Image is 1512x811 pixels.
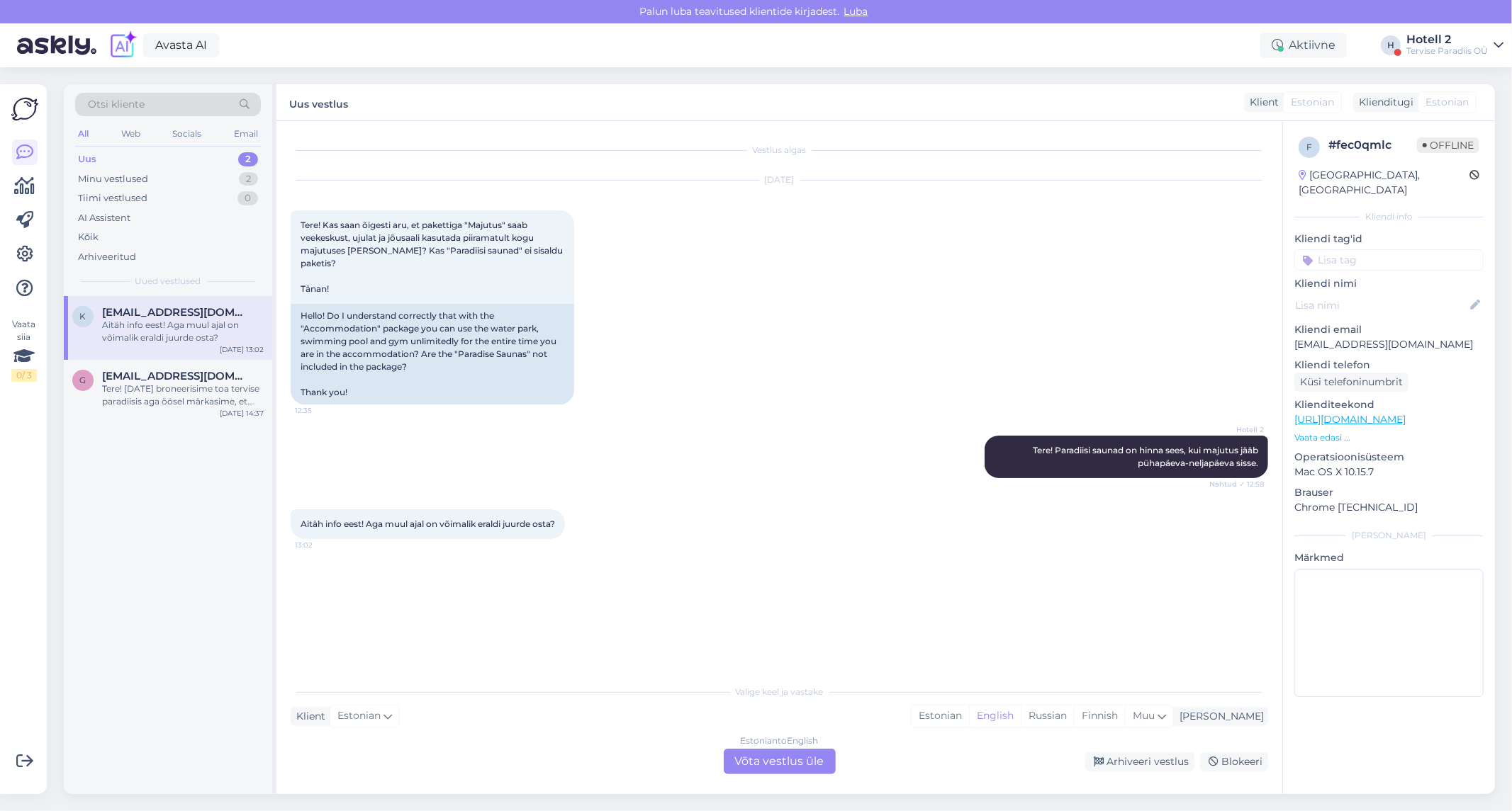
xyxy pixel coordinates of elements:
p: Kliendi telefon [1294,358,1484,373]
div: [DATE] 13:02 [220,344,264,355]
div: Minu vestlused [78,172,148,186]
a: [URL][DOMAIN_NAME] [1294,413,1406,426]
div: English [969,705,1021,727]
span: Nähtud ✓ 12:58 [1209,479,1264,489]
div: Vaata siia [11,318,37,382]
span: Tere! Kas saan õigesti aru, et pakettiga "Majutus" saab veekeskust, ujulat ja jõusaali kasutada p... [301,220,565,294]
div: Klienditugi [1353,95,1413,110]
p: Vaata edasi ... [1294,431,1484,444]
div: Hello! Do I understand correctly that with the "Accommodation" package you can use the water park... [291,304,574,404]
span: Hotell 2 [1211,424,1264,435]
div: # fec0qmlc [1328,137,1417,154]
span: Luba [840,5,873,18]
div: Email [231,125,261,143]
p: Kliendi tag'id [1294,232,1484,246]
a: Avasta AI [143,33,219,57]
span: k [80,311,86,322]
input: Lisa nimi [1295,297,1467,313]
p: Brauser [1294,485,1484,500]
span: 12:35 [295,405,348,416]
div: 0 / 3 [11,369,37,382]
div: Kliendi info [1294,210,1484,223]
div: [PERSON_NAME] [1174,709,1264,724]
span: Estonian [337,708,381,724]
div: Küsi telefoninumbrit [1294,373,1409,392]
span: kaspar.naaber@gmail.com [102,306,250,319]
span: Estonian [1426,95,1469,110]
div: 2 [238,152,258,166]
div: Tervise Paradiis OÜ [1406,45,1488,57]
p: Klienditeekond [1294,397,1484,412]
div: Russian [1021,705,1074,727]
div: Web [118,125,143,143]
div: Kõik [78,230,99,244]
span: Estonian [1291,95,1334,110]
div: Socials [169,125,204,143]
div: Valige keel ja vastake [291,686,1268,698]
div: Klient [1244,95,1279,110]
div: Estonian to English [741,735,819,747]
div: AI Assistent [78,211,130,225]
div: Võta vestlus üle [724,749,836,774]
p: Kliendi nimi [1294,276,1484,291]
div: Tere! [DATE] broneerisime toa tervise paradiisis aga öösel märkasime, et meie broneeritd lai kahe... [102,382,264,408]
div: Arhiveeritud [78,250,136,264]
label: Uus vestlus [289,93,348,112]
p: Chrome [TECHNICAL_ID] [1294,500,1484,515]
span: Tere! Paradiisi saunad on hinna sees, kui majutus jääb pühapäeva-neljapäeva sisse. [1033,445,1260,468]
span: f [1306,142,1312,152]
img: Askly Logo [11,96,38,123]
span: Muu [1133,709,1155,722]
span: 13:02 [295,540,348,550]
div: Estonian [912,705,969,727]
div: Hotell 2 [1406,34,1488,45]
p: Operatsioonisüsteem [1294,450,1484,465]
div: Uus [78,152,96,166]
div: Blokeeri [1200,752,1268,771]
p: Mac OS X 10.15.7 [1294,465,1484,480]
div: All [75,125,91,143]
div: Arhiveeri vestlus [1085,752,1194,771]
div: Aitäh info eest! Aga muul ajal on võimalik eraldi juurde osta? [102,319,264,344]
div: [DATE] [291,174,1268,186]
div: [PERSON_NAME] [1294,529,1484,542]
div: Aktiivne [1260,33,1347,58]
span: gregorroop@gmail.com [102,370,250,382]
p: Märkmed [1294,550,1484,565]
span: Offline [1417,137,1479,153]
div: [GEOGRAPHIC_DATA], [GEOGRAPHIC_DATA] [1299,168,1469,198]
span: g [80,375,86,385]
span: Otsi kliente [88,97,145,112]
div: 0 [237,191,258,205]
span: Aitäh info eest! Aga muul ajal on võimalik eraldi juurde osta? [301,518,555,529]
div: Vestlus algas [291,144,1268,157]
div: Finnish [1074,705,1125,727]
p: Kliendi email [1294,322,1484,337]
div: [DATE] 14:37 [220,408,264,419]
img: explore-ai [108,30,138,60]
span: Uued vestlused [135,275,201,288]
p: [EMAIL_ADDRESS][DOMAIN_NAME] [1294,337,1484,352]
a: Hotell 2Tervise Paradiis OÜ [1406,34,1503,57]
div: Klient [291,709,325,724]
div: H [1381,35,1401,55]
div: Tiimi vestlused [78,191,147,205]
input: Lisa tag [1294,249,1484,271]
div: 2 [239,172,258,186]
